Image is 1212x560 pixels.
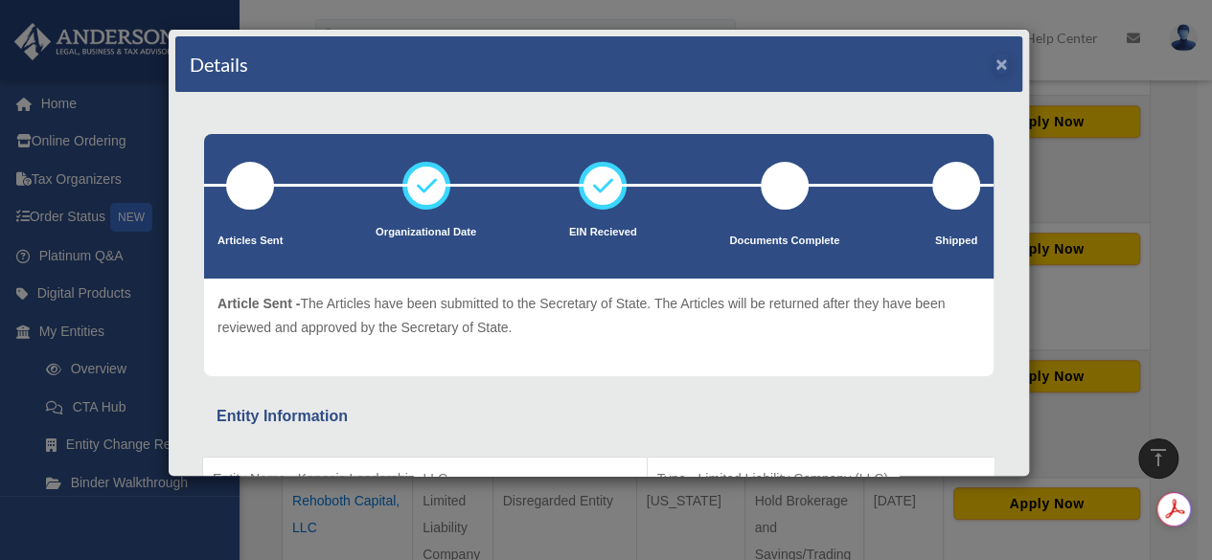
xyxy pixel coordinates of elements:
[729,232,839,251] p: Documents Complete
[190,51,248,78] h4: Details
[217,403,981,430] div: Entity Information
[932,232,980,251] p: Shipped
[217,232,283,251] p: Articles Sent
[376,223,476,242] p: Organizational Date
[569,223,637,242] p: EIN Recieved
[657,467,985,491] p: Type - Limited Liability Company (LLC)
[213,467,637,491] p: Entity Name - Kenosis Leadership, LLC
[217,292,980,339] p: The Articles have been submitted to the Secretary of State. The Articles will be returned after t...
[217,296,300,311] span: Article Sent -
[995,54,1008,74] button: ×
